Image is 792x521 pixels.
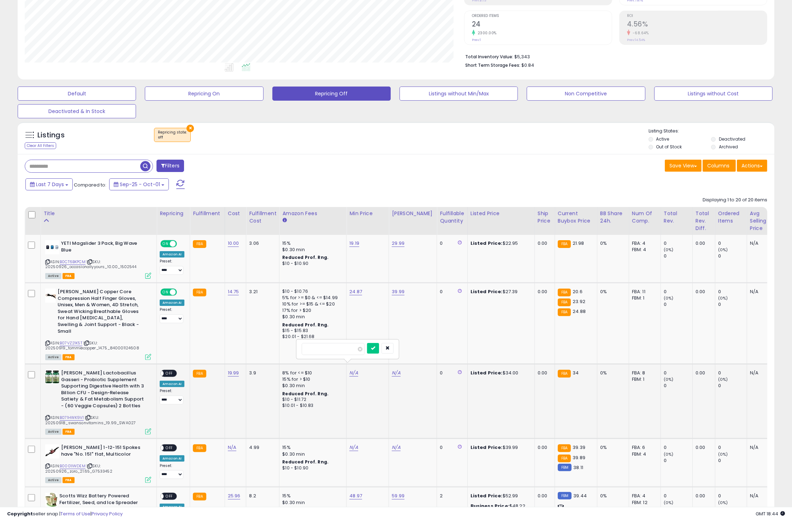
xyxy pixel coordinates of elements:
div: 0% [600,289,623,295]
span: | SKU: 20250918_swansonvitamins_19.99_SWA027 [45,415,136,425]
div: $20.01 - $21.68 [282,334,341,340]
a: Terms of Use [60,510,90,517]
small: FBM [558,492,572,499]
div: Amazon AI [160,300,184,306]
span: OFF [164,445,175,451]
div: FBM: 4 [632,247,655,253]
b: Listed Price: [471,369,503,376]
small: FBA [193,493,206,501]
img: 5191R1TuPNL._SL40_.jpg [45,370,59,384]
div: $0.30 min [282,499,341,506]
div: Preset: [160,307,184,323]
div: Amazon AI [160,251,184,257]
b: [PERSON_NAME] 1-12-151 Spokes have "No. 151" flat, Multicolor [61,444,147,459]
small: (0%) [664,247,674,253]
div: Clear All Filters [25,142,56,149]
span: Ordered Items [472,14,612,18]
small: FBA [558,298,571,306]
label: Deactivated [719,136,745,142]
div: ASIN: [45,240,151,278]
span: ROI [627,14,767,18]
p: Listing States: [649,128,774,135]
b: Reduced Prof. Rng. [282,459,329,465]
div: $0.30 min [282,451,341,457]
small: Prev: 14.54% [627,38,645,42]
span: OFF [164,371,175,377]
div: 0 [718,301,747,308]
small: (0%) [718,295,728,301]
div: $22.95 [471,240,529,247]
small: (0%) [664,377,674,382]
div: Ship Price [538,210,552,225]
div: 0 [664,444,692,451]
div: 17% for > $20 [282,307,341,314]
small: Amazon Fees. [282,217,286,224]
a: 24.87 [349,288,362,295]
label: Archived [719,144,738,150]
span: 39.89 [573,454,585,461]
div: 0% [600,370,623,376]
div: Fulfillable Quantity [440,210,464,225]
small: -68.64% [630,30,649,36]
span: OFF [176,289,187,295]
div: FBM: 4 [632,451,655,457]
button: Listings without Min/Max [400,87,518,101]
div: 15% [282,444,341,451]
small: FBA [558,289,571,296]
div: Fulfillment Cost [249,210,276,225]
div: 10% for >= $15 & <= $20 [282,301,341,307]
div: Preset: [160,463,184,479]
div: $34.00 [471,370,529,376]
small: FBA [558,240,571,248]
div: Total Rev. [664,210,690,225]
a: B0CT6BKPCM [60,259,85,265]
div: 0.00 [696,493,710,499]
a: 19.99 [228,369,239,377]
button: Sep-25 - Oct-01 [109,178,169,190]
div: ASIN: [45,444,151,482]
div: 2 [440,493,462,499]
div: 0% [600,493,623,499]
div: Total Rev. Diff. [696,210,712,232]
span: Columns [707,162,729,169]
div: FBA: 6 [632,444,655,451]
a: N/A [228,444,236,451]
div: FBM: 12 [632,499,655,506]
a: 14.75 [228,288,239,295]
small: FBM [558,464,572,471]
span: 20.6 [573,288,583,295]
h2: 24 [472,20,612,30]
small: 2300.00% [475,30,497,36]
div: Num of Comp. [632,210,658,225]
a: B071HWK9V1 [60,415,84,421]
b: Listed Price: [471,288,503,295]
div: Listed Price [471,210,532,217]
a: 29.99 [392,240,404,247]
small: FBA [193,444,206,452]
div: 8% for <= $10 [282,370,341,376]
small: (0%) [718,247,728,253]
a: B0001IWDEM [60,463,85,469]
div: $10 - $10.76 [282,289,341,295]
div: Cost [228,210,243,217]
small: FBA [558,455,571,462]
span: 21.98 [573,240,584,247]
span: ON [161,289,170,295]
h2: 4.56% [627,20,767,30]
div: 0 [440,289,462,295]
div: FBM: 1 [632,295,655,301]
small: (0%) [664,295,674,301]
div: FBA: 4 [632,240,655,247]
b: Reduced Prof. Rng. [282,391,329,397]
a: 10.00 [228,240,239,247]
button: Save View [665,160,702,172]
b: Reduced Prof. Rng. [282,322,329,328]
div: 0.00 [538,444,549,451]
button: Repricing Off [272,87,391,101]
div: 0 [664,240,692,247]
div: Title [43,210,154,217]
button: Columns [703,160,736,172]
div: ASIN: [45,370,151,434]
img: 310FrAXWKWL._SL40_.jpg [45,240,59,254]
div: 0% [600,240,623,247]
